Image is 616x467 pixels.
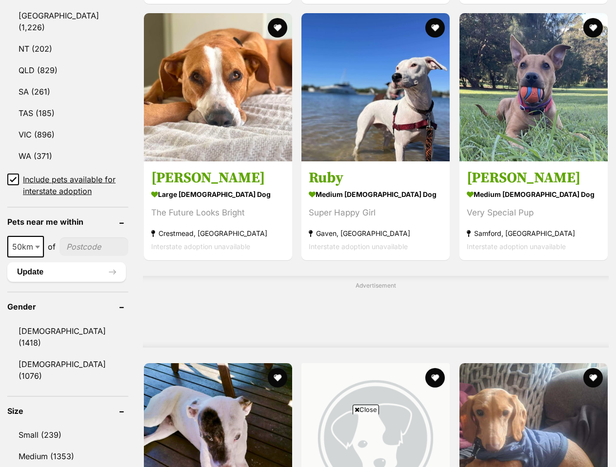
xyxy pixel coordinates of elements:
button: Update [7,262,126,282]
div: The Future Looks Bright [151,206,285,219]
strong: Crestmead, [GEOGRAPHIC_DATA] [151,227,285,240]
strong: Gaven, [GEOGRAPHIC_DATA] [309,227,442,240]
strong: medium [DEMOGRAPHIC_DATA] Dog [467,187,600,201]
a: [PERSON_NAME] large [DEMOGRAPHIC_DATA] Dog The Future Looks Bright Crestmead, [GEOGRAPHIC_DATA] I... [144,161,292,260]
div: Advertisement [143,276,609,348]
span: of [48,241,56,253]
strong: medium [DEMOGRAPHIC_DATA] Dog [309,187,442,201]
iframe: Advertisement [131,418,486,462]
button: favourite [426,368,445,388]
span: Interstate adoption unavailable [467,242,566,251]
button: favourite [268,18,287,38]
a: QLD (829) [7,60,128,80]
button: favourite [583,18,603,38]
a: NT (202) [7,39,128,59]
iframe: Advertisement [199,294,554,338]
span: Include pets available for interstate adoption [23,174,128,197]
a: Small (239) [7,425,128,445]
strong: Samford, [GEOGRAPHIC_DATA] [467,227,600,240]
a: Ruby medium [DEMOGRAPHIC_DATA] Dog Super Happy Girl Gaven, [GEOGRAPHIC_DATA] Interstate adoption ... [301,161,450,260]
img: Bonnie - Great Dane Dog [144,13,292,161]
span: 50km [8,240,43,253]
div: Very Special Pup [467,206,600,219]
h3: Ruby [309,169,442,187]
a: Include pets available for interstate adoption [7,174,128,197]
img: Ruby - Australian Kelpie x American Staffordshire Terrier Dog [301,13,450,161]
button: favourite [426,18,445,38]
button: favourite [268,368,287,388]
img: Boone - Rhodesian Ridgeback x Australian Cattle Dog [459,13,608,161]
div: Super Happy Girl [309,206,442,219]
h3: [PERSON_NAME] [467,169,600,187]
a: Medium (1353) [7,446,128,467]
a: VIC (896) [7,124,128,145]
a: [DEMOGRAPHIC_DATA] (1418) [7,321,128,353]
a: [GEOGRAPHIC_DATA] (1,226) [7,5,128,38]
h3: [PERSON_NAME] [151,169,285,187]
a: [PERSON_NAME] medium [DEMOGRAPHIC_DATA] Dog Very Special Pup Samford, [GEOGRAPHIC_DATA] Interstat... [459,161,608,260]
span: 50km [7,236,44,257]
button: favourite [583,368,603,388]
a: SA (261) [7,81,128,102]
header: Size [7,407,128,415]
span: Interstate adoption unavailable [309,242,408,251]
input: postcode [60,237,128,256]
a: TAS (185) [7,103,128,123]
span: Close [353,405,379,414]
span: Interstate adoption unavailable [151,242,250,251]
a: WA (371) [7,146,128,166]
a: [DEMOGRAPHIC_DATA] (1076) [7,354,128,386]
strong: large [DEMOGRAPHIC_DATA] Dog [151,187,285,201]
header: Pets near me within [7,217,128,226]
header: Gender [7,302,128,311]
